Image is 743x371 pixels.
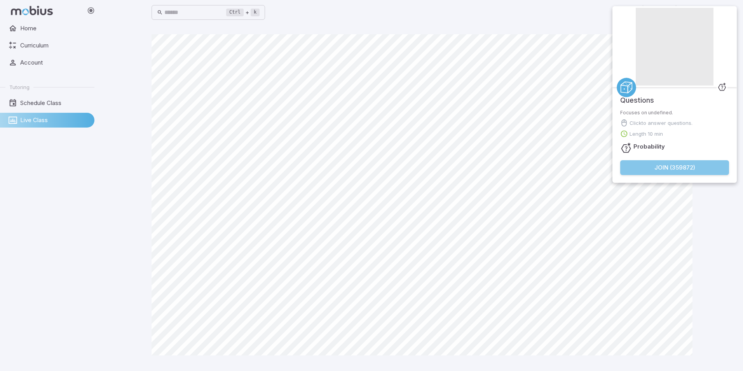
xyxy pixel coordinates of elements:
[620,160,729,175] button: Join (359872)
[20,41,89,50] span: Curriculum
[226,9,244,16] kbd: Ctrl
[612,6,737,183] div: Join Activity
[20,99,89,107] span: Schedule Class
[9,84,30,91] span: Tutoring
[20,58,89,67] span: Account
[630,119,692,127] p: Click to answer questions.
[633,142,665,151] h6: Probability
[620,110,729,116] p: Focuses on undefined.
[617,78,636,97] a: Probability
[729,9,734,16] button: close
[626,5,641,20] button: Join in Zoom Client
[20,116,89,124] span: Live Class
[659,5,674,20] button: Start Drawing on Questions
[251,9,260,16] kbd: k
[620,87,654,106] h5: Questions
[20,24,89,33] span: Home
[226,8,260,17] div: +
[645,5,659,20] button: Fullscreen Game
[630,130,663,138] p: Length 10 min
